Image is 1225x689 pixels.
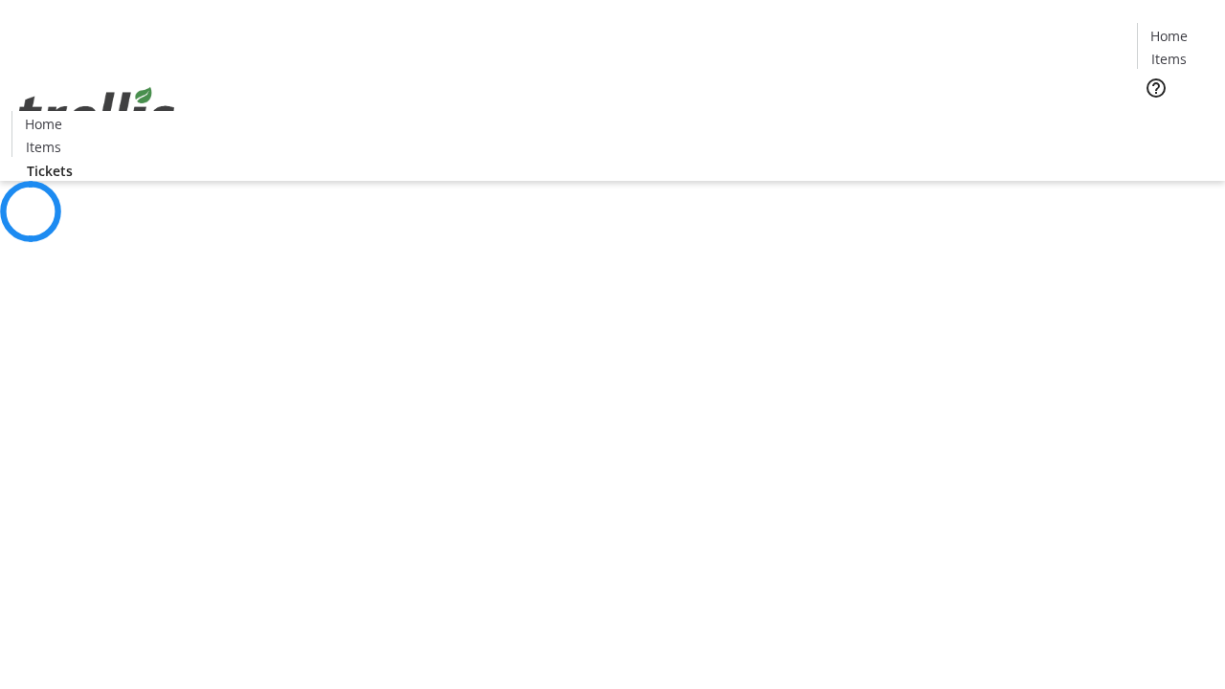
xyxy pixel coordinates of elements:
span: Items [1151,49,1187,69]
a: Tickets [1137,111,1214,131]
a: Items [1138,49,1199,69]
button: Help [1137,69,1175,107]
a: Home [12,114,74,134]
a: Home [1138,26,1199,46]
span: Home [1150,26,1188,46]
a: Items [12,137,74,157]
span: Tickets [27,161,73,181]
span: Items [26,137,61,157]
span: Tickets [1152,111,1198,131]
img: Orient E2E Organization lSYSmkcoBg's Logo [11,66,182,162]
span: Home [25,114,62,134]
a: Tickets [11,161,88,181]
